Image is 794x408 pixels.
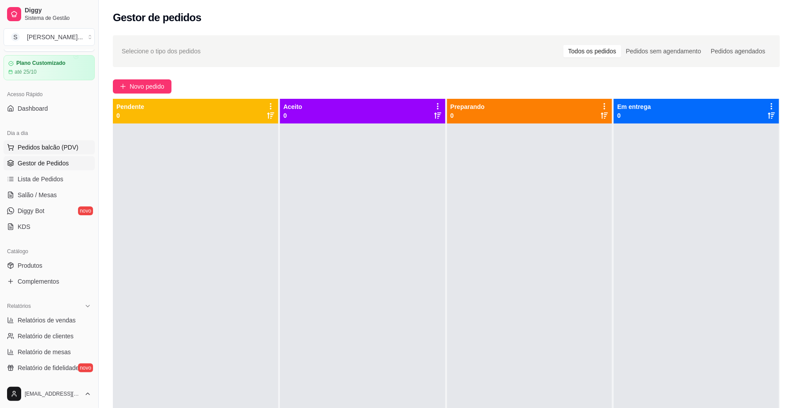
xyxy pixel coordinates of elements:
a: Produtos [4,258,95,273]
span: Relatórios [7,303,31,310]
p: 0 [283,111,302,120]
a: Relatório de mesas [4,345,95,359]
span: Gestor de Pedidos [18,159,69,168]
a: Complementos [4,274,95,288]
span: Dashboard [18,104,48,113]
span: Relatórios de vendas [18,316,76,325]
span: Produtos [18,261,42,270]
button: Pedidos balcão (PDV) [4,140,95,154]
p: Em entrega [617,102,651,111]
article: até 25/10 [15,68,37,75]
span: Novo pedido [130,82,164,91]
a: Dashboard [4,101,95,116]
a: Relatório de fidelidadenovo [4,361,95,375]
div: Dia a dia [4,126,95,140]
span: Relatório de clientes [18,332,74,341]
span: Diggy [25,7,91,15]
article: Plano Customizado [16,60,65,67]
button: [EMAIL_ADDRESS][DOMAIN_NAME] [4,383,95,404]
span: Relatório de mesas [18,348,71,356]
a: Relatório de clientes [4,329,95,343]
div: Pedidos agendados [706,45,770,57]
span: Selecione o tipo dos pedidos [122,46,201,56]
span: KDS [18,222,30,231]
span: Diggy Bot [18,206,45,215]
a: Plano Customizadoaté 25/10 [4,55,95,80]
span: S [11,33,20,41]
a: Lista de Pedidos [4,172,95,186]
div: [PERSON_NAME] ... [27,33,83,41]
p: Aceito [283,102,302,111]
a: Salão / Mesas [4,188,95,202]
a: Relatórios de vendas [4,313,95,327]
p: 0 [617,111,651,120]
span: Sistema de Gestão [25,15,91,22]
p: Pendente [116,102,144,111]
p: 0 [116,111,144,120]
div: Pedidos sem agendamento [621,45,706,57]
span: [EMAIL_ADDRESS][DOMAIN_NAME] [25,390,81,397]
a: Gestor de Pedidos [4,156,95,170]
a: Diggy Botnovo [4,204,95,218]
span: Salão / Mesas [18,191,57,199]
span: Lista de Pedidos [18,175,63,183]
a: DiggySistema de Gestão [4,4,95,25]
span: Relatório de fidelidade [18,363,79,372]
div: Acesso Rápido [4,87,95,101]
a: KDS [4,220,95,234]
button: Select a team [4,28,95,46]
p: 0 [451,111,485,120]
h2: Gestor de pedidos [113,11,201,25]
button: Novo pedido [113,79,171,94]
span: plus [120,83,126,90]
div: Catálogo [4,244,95,258]
span: Pedidos balcão (PDV) [18,143,78,152]
div: Todos os pedidos [563,45,621,57]
p: Preparando [451,102,485,111]
span: Complementos [18,277,59,286]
